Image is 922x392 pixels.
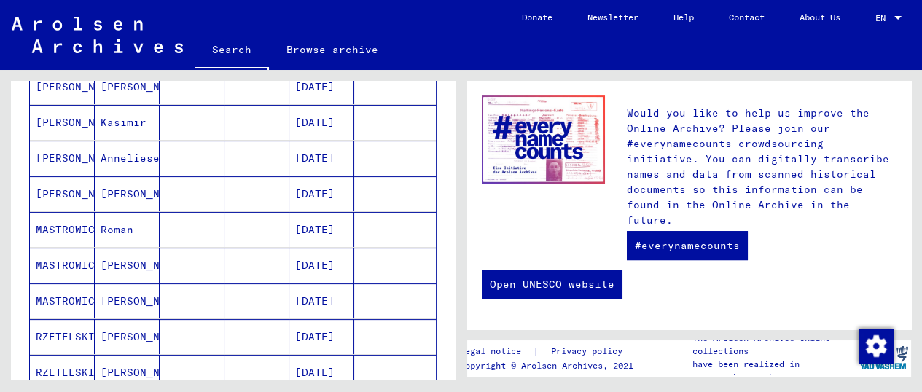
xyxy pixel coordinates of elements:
[30,248,95,283] mat-cell: MASTROWICZ
[482,95,606,184] img: enc.jpg
[460,344,533,359] a: Legal notice
[460,344,640,359] div: |
[95,212,160,247] mat-cell: Roman
[289,355,354,390] mat-cell: [DATE]
[30,283,95,318] mat-cell: MASTROWICZ
[269,32,396,67] a: Browse archive
[95,319,160,354] mat-cell: [PERSON_NAME]
[289,69,354,104] mat-cell: [DATE]
[30,141,95,176] mat-cell: [PERSON_NAME]
[30,176,95,211] mat-cell: [PERSON_NAME]
[627,106,896,228] p: Would you like to help us improve the Online Archive? Please join our #everynamecounts crowdsourc...
[30,105,95,140] mat-cell: [PERSON_NAME]
[289,248,354,283] mat-cell: [DATE]
[95,283,160,318] mat-cell: [PERSON_NAME]
[692,358,855,384] p: have been realized in partnership with
[289,283,354,318] mat-cell: [DATE]
[95,105,160,140] mat-cell: Kasimir
[95,355,160,390] mat-cell: [PERSON_NAME]
[12,17,183,53] img: Arolsen_neg.svg
[95,69,160,104] mat-cell: [PERSON_NAME]
[539,344,640,359] a: Privacy policy
[875,13,891,23] span: EN
[95,248,160,283] mat-cell: [PERSON_NAME]
[482,270,622,299] a: Open UNESCO website
[859,329,894,364] img: Change consent
[289,105,354,140] mat-cell: [DATE]
[95,176,160,211] mat-cell: [PERSON_NAME]
[95,141,160,176] mat-cell: Anneliese
[289,319,354,354] mat-cell: [DATE]
[30,212,95,247] mat-cell: MASTROWICZ
[627,231,748,260] a: #everynamecounts
[460,359,640,372] p: Copyright © Arolsen Archives, 2021
[289,141,354,176] mat-cell: [DATE]
[30,69,95,104] mat-cell: [PERSON_NAME]
[289,176,354,211] mat-cell: [DATE]
[30,355,95,390] mat-cell: RZETELSKI
[692,332,855,358] p: The Arolsen Archives online collections
[195,32,269,70] a: Search
[289,212,354,247] mat-cell: [DATE]
[30,319,95,354] mat-cell: RZETELSKI
[856,340,911,376] img: yv_logo.png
